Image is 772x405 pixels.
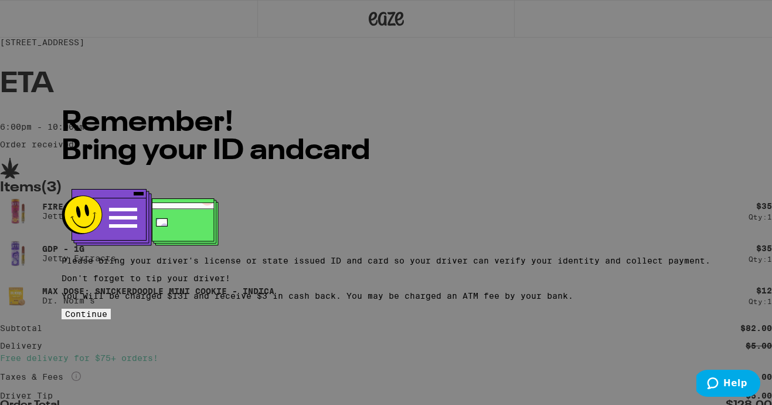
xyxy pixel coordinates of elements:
p: Please bring your driver's license or state issued ID and card so your driver can verify your ide... [62,256,710,265]
iframe: Opens a widget where you can find more information [696,370,760,399]
p: Don't forget to tip your driver! [62,274,710,283]
span: Continue [65,309,107,319]
p: You will be charged $131 and receive $3 in cash back. You may be charged an ATM fee by your bank. [62,291,710,301]
span: Remember! Bring your ID and card [62,109,370,166]
button: Continue [62,309,111,319]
